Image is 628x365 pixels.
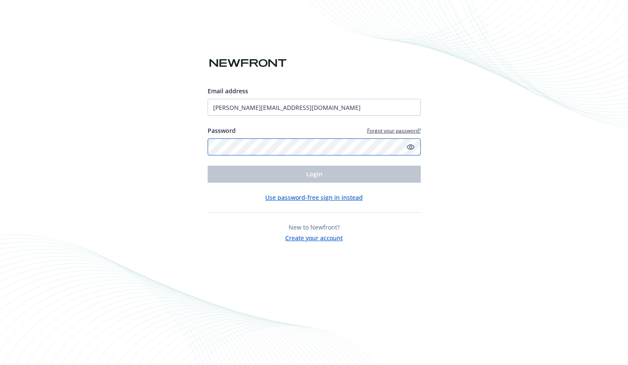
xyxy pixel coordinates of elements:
[208,138,421,155] input: Enter your password
[208,99,421,116] input: Enter your email
[265,193,363,202] button: Use password-free sign in instead
[208,56,288,71] img: Newfront logo
[208,166,421,183] button: Login
[405,142,416,152] a: Show password
[289,223,340,231] span: New to Newfront?
[208,126,236,135] label: Password
[306,170,322,178] span: Login
[285,232,343,242] button: Create your account
[367,127,421,134] a: Forgot your password?
[208,87,248,95] span: Email address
